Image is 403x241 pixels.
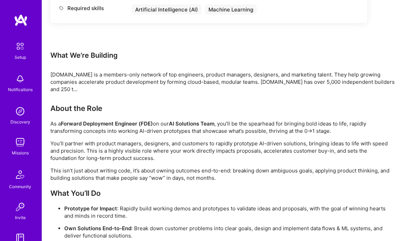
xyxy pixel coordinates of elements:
div: Notifications [8,86,33,93]
strong: Own Solutions End-to-End [64,225,131,232]
p: : Break down customer problems into clear goals, design and implement data flows & ML systems, an... [64,225,395,239]
div: Discovery [10,118,30,126]
img: teamwork [13,135,27,149]
div: Invite [15,214,26,221]
img: logo [14,14,28,26]
p: This isn’t just about writing code, it’s about owning outcomes end-to-end: breaking down ambiguou... [50,167,395,182]
img: setup [13,39,27,54]
p: As a on our , you’ll be the spearhead for bringing bold ideas to life, rapidly transforming conce... [50,120,395,135]
p: You’ll partner with product managers, designers, and customers to rapidly prototype AI-driven sol... [50,140,395,162]
div: [DOMAIN_NAME] is a members-only network of top engineers, product managers, designers, and market... [50,71,395,93]
div: Community [9,183,31,190]
strong: Forward Deployment Engineer (FDE) [61,120,153,127]
img: Invite [13,200,27,214]
i: icon Tag [59,6,64,11]
p: : Rapidly build working demos and prototypes to validate ideas and proposals, with the goal of wi... [64,205,395,219]
strong: Prototype for Impact [64,205,117,212]
div: Artificial Intelligence (AI) [132,5,201,15]
img: bell [13,72,27,86]
strong: About the Role [50,104,102,113]
div: Setup [15,54,26,61]
div: Machine Learning [205,5,257,15]
strong: AI Solutions Team [169,120,214,127]
strong: What You’ll Do [50,189,101,198]
img: discovery [13,104,27,118]
div: Missions [12,149,29,156]
div: What We're Building [50,51,395,60]
div: Required skills [59,5,128,12]
img: Community [12,166,28,183]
